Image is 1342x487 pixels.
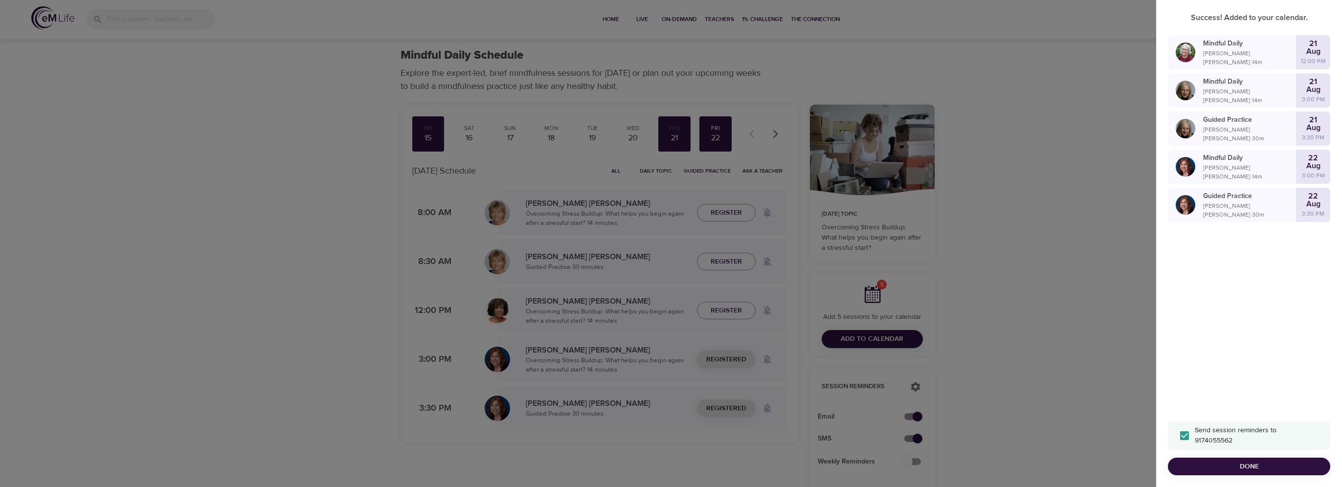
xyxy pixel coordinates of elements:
p: Guided Practice [1203,115,1296,125]
p: Aug [1306,86,1320,93]
p: Aug [1306,47,1320,55]
p: 3:00 PM [1302,171,1325,180]
p: 12:00 PM [1301,57,1326,66]
img: Diane_Renz-min.jpg [1176,119,1195,138]
p: [PERSON_NAME] [PERSON_NAME] · 14 m [1203,87,1296,105]
p: [PERSON_NAME] [PERSON_NAME] · 30 m [1203,201,1296,219]
img: Elaine_Smookler-min.jpg [1176,157,1195,177]
img: Elaine_Smookler-min.jpg [1176,195,1195,215]
p: Mindful Daily [1203,39,1296,49]
img: Bernice_Moore_min.jpg [1176,43,1195,62]
p: 3:00 PM [1302,95,1325,104]
p: 21 [1309,40,1317,47]
span: Done [1176,461,1322,473]
p: 3:30 PM [1302,209,1324,218]
p: 21 [1309,78,1317,86]
span: Send session reminders to 9174055562 [1195,425,1311,446]
p: Aug [1306,162,1320,170]
p: 3:30 PM [1302,133,1324,142]
p: [PERSON_NAME] [PERSON_NAME] · 30 m [1203,125,1296,143]
p: Aug [1306,200,1320,208]
p: Mindful Daily [1203,153,1296,163]
p: [PERSON_NAME] [PERSON_NAME] · 14 m [1203,49,1296,66]
p: Success! Added to your calendar. [1168,12,1330,23]
button: Done [1168,458,1330,476]
img: Diane_Renz-min.jpg [1176,81,1195,100]
p: [PERSON_NAME] [PERSON_NAME] · 14 m [1203,163,1296,181]
p: Aug [1306,124,1320,132]
p: 22 [1308,154,1318,162]
p: Guided Practice [1203,191,1296,201]
p: Mindful Daily [1203,77,1296,87]
p: 21 [1309,116,1317,124]
p: 22 [1308,192,1318,200]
